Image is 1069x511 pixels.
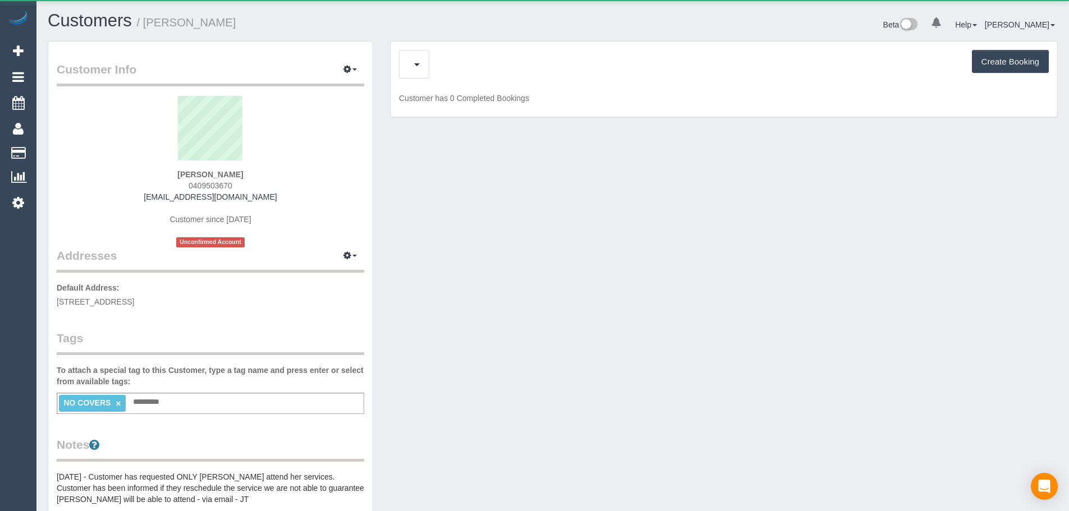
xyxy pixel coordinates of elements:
a: × [116,399,121,408]
label: Default Address: [57,282,120,293]
legend: Customer Info [57,61,364,86]
a: Beta [883,20,918,29]
a: Help [955,20,977,29]
img: Automaid Logo [7,11,29,27]
small: / [PERSON_NAME] [137,16,236,29]
strong: [PERSON_NAME] [177,170,243,179]
a: [EMAIL_ADDRESS][DOMAIN_NAME] [144,192,277,201]
button: Create Booking [972,50,1049,73]
div: Open Intercom Messenger [1031,473,1058,500]
span: Customer since [DATE] [169,215,251,224]
a: [PERSON_NAME] [985,20,1055,29]
span: [STREET_ADDRESS] [57,297,134,306]
span: NO COVERS [63,398,111,407]
legend: Notes [57,436,364,462]
label: To attach a special tag to this Customer, type a tag name and press enter or select from availabl... [57,365,364,387]
span: 0409503670 [189,181,232,190]
img: New interface [899,18,917,33]
pre: [DATE] - Customer has requested ONLY [PERSON_NAME] attend her services. Customer has been informe... [57,471,364,505]
a: Customers [48,11,132,30]
legend: Tags [57,330,364,355]
p: Customer has 0 Completed Bookings [399,93,1049,104]
span: Unconfirmed Account [176,237,245,247]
